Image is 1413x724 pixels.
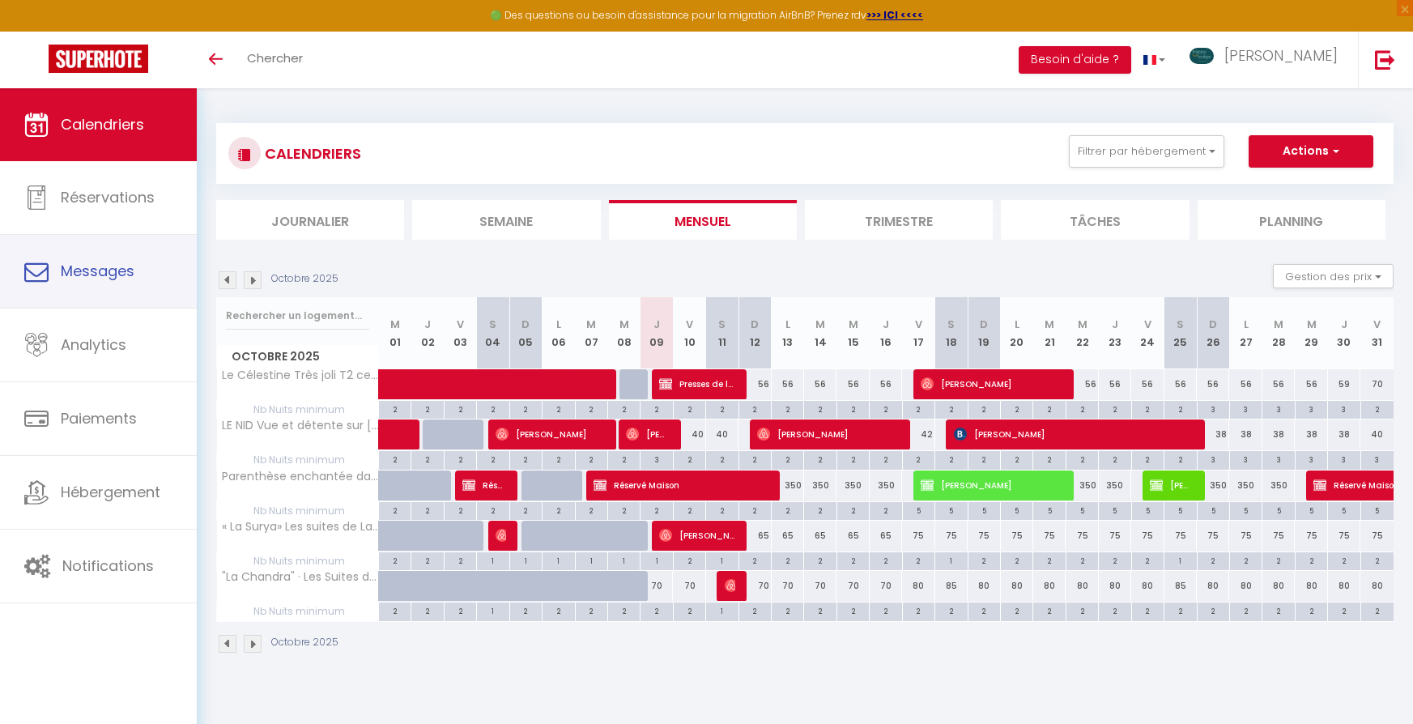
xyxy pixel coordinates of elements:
div: 3 [1328,451,1360,466]
div: 2 [968,401,1000,416]
div: 56 [738,369,771,399]
div: 40 [673,419,705,449]
th: 27 [1229,297,1262,369]
div: 2 [379,552,411,568]
span: Parenthèse enchantée dans le Pilat – Gîte 16 pers. [219,471,381,483]
div: 2 [576,451,607,466]
span: [PERSON_NAME] [1150,470,1193,500]
th: 29 [1295,297,1327,369]
span: Analytics [61,334,126,355]
div: 2 [870,552,901,568]
span: [PERSON_NAME] [725,570,735,601]
span: Réservé Maison [462,470,505,500]
abbr: D [751,317,759,332]
div: 2 [641,502,672,517]
div: 2 [445,502,476,517]
input: Rechercher un logement... [226,301,369,330]
div: 70 [772,571,804,601]
div: 70 [836,571,869,601]
div: 2 [477,401,509,416]
div: 75 [1262,521,1295,551]
button: Actions [1249,135,1373,168]
div: 65 [836,521,869,551]
th: 19 [968,297,1000,369]
span: Le Célestine Très joli T2 centre [GEOGRAPHIC_DATA] [219,369,381,381]
abbr: V [1144,317,1151,332]
div: 2 [576,502,607,517]
button: Besoin d'aide ? [1019,46,1131,74]
div: 2 [1132,401,1164,416]
div: 350 [1099,471,1131,500]
div: 2 [706,451,738,466]
div: 2 [870,502,901,517]
div: 2 [674,401,705,416]
th: 15 [836,297,869,369]
div: 56 [1066,369,1098,399]
div: 2 [477,451,509,466]
div: 5 [1099,502,1130,517]
div: 2 [935,451,967,466]
img: logout [1375,49,1395,70]
th: 03 [444,297,476,369]
th: 25 [1164,297,1197,369]
div: 2 [903,552,934,568]
div: 75 [1066,521,1098,551]
div: 2 [1132,552,1164,568]
th: 14 [804,297,836,369]
abbr: J [1341,317,1347,332]
th: 11 [706,297,738,369]
div: 3 [1198,451,1229,466]
div: 2 [706,502,738,517]
div: 65 [870,521,902,551]
li: Journalier [216,200,404,240]
strong: >>> ICI <<<< [866,8,923,22]
div: 56 [804,369,836,399]
div: 1 [576,552,607,568]
span: [PERSON_NAME] [659,520,734,551]
div: 350 [1229,471,1262,500]
th: 02 [411,297,444,369]
th: 10 [673,297,705,369]
div: 2 [1066,552,1098,568]
div: 65 [738,521,771,551]
div: 5 [1361,502,1394,517]
span: [PERSON_NAME] [496,419,603,449]
div: 56 [1295,369,1327,399]
div: 2 [1296,552,1327,568]
li: Mensuel [609,200,797,240]
div: 40 [706,419,738,449]
abbr: M [815,317,825,332]
div: 42 [902,419,934,449]
div: 2 [641,401,672,416]
div: 3 [1230,451,1262,466]
div: 75 [935,521,968,551]
div: 2 [706,401,738,416]
div: 70 [1360,369,1394,399]
abbr: L [1244,317,1249,332]
span: Octobre 2025 [217,345,378,368]
th: 04 [477,297,509,369]
span: « La Surya» Les suites de La ReSourceRie [219,521,381,533]
div: 2 [576,401,607,416]
th: 18 [935,297,968,369]
div: 2 [411,451,443,466]
div: 5 [1066,502,1098,517]
div: 3 [1296,451,1327,466]
th: 31 [1360,297,1394,369]
button: Gestion des prix [1273,264,1394,288]
a: ... [PERSON_NAME] [1177,32,1358,88]
span: Hébergement [61,482,160,502]
abbr: M [1274,317,1283,332]
th: 23 [1099,297,1131,369]
div: 5 [1132,502,1164,517]
span: LE NID Vue et détente sur [GEOGRAPHIC_DATA] [219,419,381,432]
span: [PERSON_NAME] [954,419,1191,449]
th: 20 [1001,297,1033,369]
div: 56 [772,369,804,399]
span: Messages [61,261,134,281]
span: Réservé Maison [594,470,766,500]
div: 350 [804,471,836,500]
div: 2 [772,502,803,517]
th: 06 [543,297,575,369]
div: 2 [739,502,771,517]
